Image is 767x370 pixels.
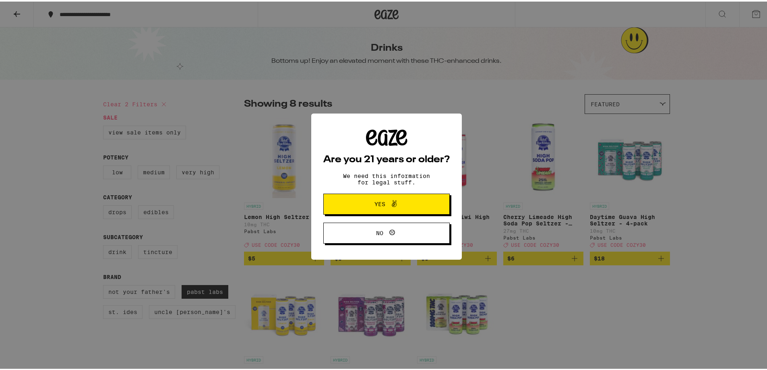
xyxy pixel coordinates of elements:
[374,200,385,205] span: Yes
[323,221,450,242] button: No
[323,153,450,163] h2: Are you 21 years or older?
[323,192,450,213] button: Yes
[5,6,58,12] span: Hi. Need any help?
[336,171,437,184] p: We need this information for legal stuff.
[376,229,383,234] span: No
